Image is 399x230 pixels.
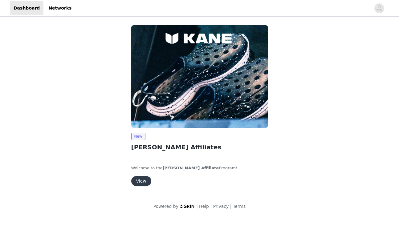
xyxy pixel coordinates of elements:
[376,3,382,13] div: avatar
[233,204,246,209] a: Terms
[10,1,43,15] a: Dashboard
[199,204,209,209] a: Help
[131,143,268,152] h2: [PERSON_NAME] Affiliates
[45,1,75,15] a: Networks
[131,25,268,128] img: KANE Footwear
[131,176,151,186] button: View
[230,204,232,209] span: |
[163,166,219,170] strong: [PERSON_NAME] Affiliate
[180,204,195,208] img: logo
[131,133,145,140] span: New
[210,204,212,209] span: |
[153,204,178,209] span: Powered by
[131,179,151,184] a: View
[131,165,268,171] p: Welcome to the Program!
[196,204,198,209] span: |
[213,204,229,209] a: Privacy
